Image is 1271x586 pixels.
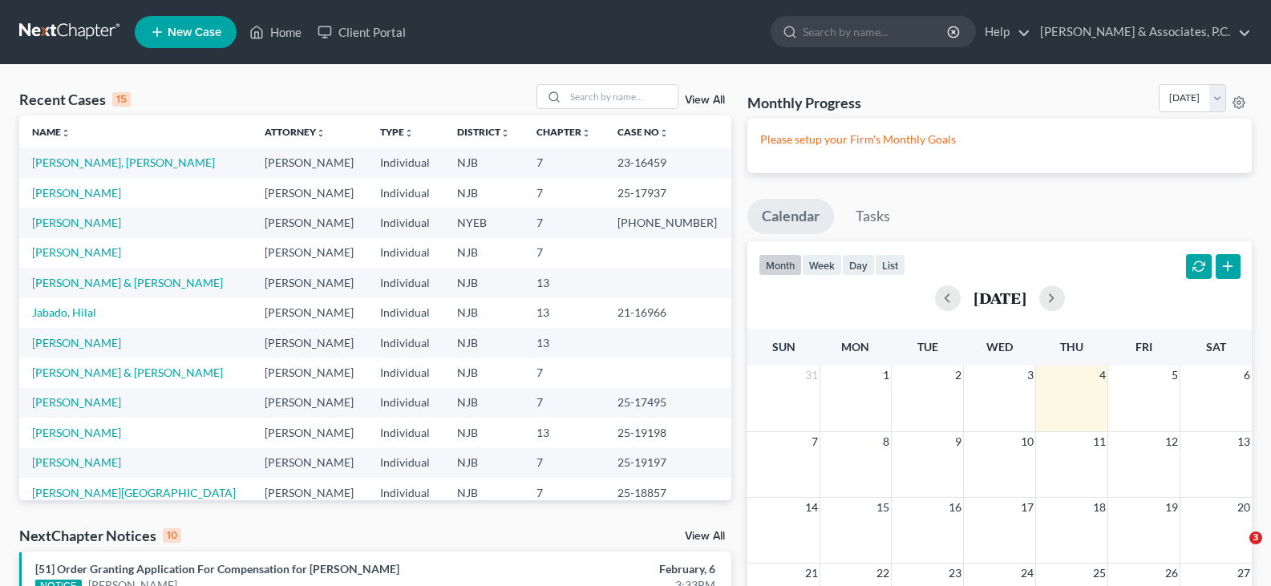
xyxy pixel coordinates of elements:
[759,254,802,276] button: month
[973,289,1026,306] h2: [DATE]
[32,276,223,289] a: [PERSON_NAME] & [PERSON_NAME]
[457,126,510,138] a: Districtunfold_more
[524,328,605,358] td: 13
[380,126,414,138] a: Typeunfold_more
[536,126,591,138] a: Chapterunfold_more
[524,388,605,418] td: 7
[841,340,869,354] span: Mon
[1019,432,1035,451] span: 10
[367,268,443,297] td: Individual
[605,148,731,177] td: 23-16459
[444,178,524,208] td: NJB
[444,418,524,447] td: NJB
[1019,564,1035,583] span: 24
[617,126,669,138] a: Case Nounfold_more
[1236,564,1252,583] span: 27
[947,498,963,517] span: 16
[500,561,715,577] div: February, 6
[252,418,368,447] td: [PERSON_NAME]
[659,128,669,138] i: unfold_more
[19,526,181,545] div: NextChapter Notices
[252,328,368,358] td: [PERSON_NAME]
[367,358,443,387] td: Individual
[803,17,949,46] input: Search by name...
[803,366,820,385] span: 31
[747,93,861,112] h3: Monthly Progress
[605,178,731,208] td: 25-17937
[444,238,524,268] td: NJB
[367,297,443,327] td: Individual
[444,388,524,418] td: NJB
[252,148,368,177] td: [PERSON_NAME]
[112,92,131,107] div: 15
[241,18,310,46] a: Home
[841,199,905,234] a: Tasks
[1135,340,1152,354] span: Fri
[581,128,591,138] i: unfold_more
[316,128,326,138] i: unfold_more
[977,18,1030,46] a: Help
[444,297,524,327] td: NJB
[810,432,820,451] span: 7
[32,126,71,138] a: Nameunfold_more
[265,126,326,138] a: Attorneyunfold_more
[32,486,236,499] a: [PERSON_NAME][GEOGRAPHIC_DATA]
[953,366,963,385] span: 2
[32,245,121,259] a: [PERSON_NAME]
[500,128,510,138] i: unfold_more
[444,448,524,478] td: NJB
[32,305,96,319] a: Jabado, Hilal
[524,478,605,507] td: 7
[367,208,443,237] td: Individual
[367,238,443,268] td: Individual
[252,388,368,418] td: [PERSON_NAME]
[32,366,223,379] a: [PERSON_NAME] & [PERSON_NAME]
[252,178,368,208] td: [PERSON_NAME]
[367,478,443,507] td: Individual
[163,528,181,543] div: 10
[1091,498,1107,517] span: 18
[1032,18,1251,46] a: [PERSON_NAME] & Associates, P.C.
[524,448,605,478] td: 7
[605,208,731,237] td: [PHONE_NUMBER]
[1249,531,1262,544] span: 3
[367,328,443,358] td: Individual
[947,564,963,583] span: 23
[524,358,605,387] td: 7
[252,297,368,327] td: [PERSON_NAME]
[881,366,891,385] span: 1
[605,418,731,447] td: 25-19198
[444,148,524,177] td: NJB
[32,156,215,169] a: [PERSON_NAME], [PERSON_NAME]
[760,131,1239,148] p: Please setup your Firm's Monthly Goals
[367,418,443,447] td: Individual
[1164,564,1180,583] span: 26
[444,478,524,507] td: NJB
[875,498,891,517] span: 15
[367,148,443,177] td: Individual
[1098,366,1107,385] span: 4
[252,238,368,268] td: [PERSON_NAME]
[367,448,443,478] td: Individual
[803,498,820,517] span: 14
[605,448,731,478] td: 25-19197
[367,178,443,208] td: Individual
[404,128,414,138] i: unfold_more
[524,297,605,327] td: 13
[1170,366,1180,385] span: 5
[444,208,524,237] td: NYEB
[605,388,731,418] td: 25-17495
[1091,564,1107,583] span: 25
[1236,432,1252,451] span: 13
[252,478,368,507] td: [PERSON_NAME]
[1164,498,1180,517] span: 19
[1026,366,1035,385] span: 3
[32,216,121,229] a: [PERSON_NAME]
[917,340,938,354] span: Tue
[1216,531,1255,570] iframe: Intercom live chat
[252,208,368,237] td: [PERSON_NAME]
[565,85,678,108] input: Search by name...
[986,340,1013,354] span: Wed
[32,455,121,469] a: [PERSON_NAME]
[19,90,131,109] div: Recent Cases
